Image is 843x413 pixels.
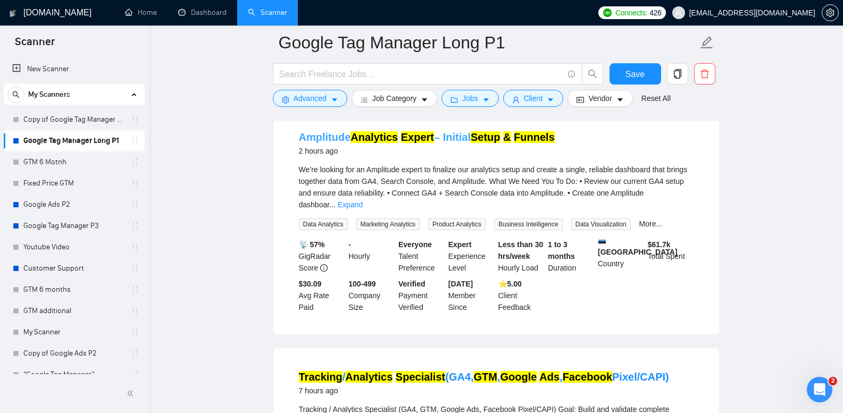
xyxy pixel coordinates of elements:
div: 7 hours ago [299,384,669,397]
div: Hourly Load [496,239,546,274]
input: Search Freelance Jobs... [279,68,563,81]
span: folder [450,96,458,104]
a: New Scanner [12,58,136,80]
mark: Ads [539,371,560,383]
b: Everyone [398,240,432,249]
b: 100-499 [348,280,375,288]
span: Job Category [372,92,416,104]
img: logo [9,5,16,22]
button: copy [667,63,688,85]
div: Avg Rate Paid [297,278,347,313]
span: search [582,69,603,79]
button: userClientcaret-down [503,90,564,107]
a: Youtube Video [23,237,124,258]
span: holder [131,264,139,273]
span: delete [695,69,715,79]
a: Expand [338,200,363,209]
div: Company Size [346,278,396,313]
span: Marketing Analytics [356,218,420,230]
a: GTM additional [23,300,124,322]
div: Hourly [346,239,396,274]
div: 2 hours ago [299,145,555,157]
b: $ 61.7k [648,240,671,249]
b: Expert [448,240,472,249]
mark: GTM [474,371,497,383]
span: Vendor [588,92,612,104]
span: user [675,9,682,16]
a: Google Tag Manager Long P1 [23,130,124,151]
input: Scanner name... [279,29,698,56]
button: search [582,63,603,85]
span: Save [625,68,645,81]
span: Product Analytics [428,218,486,230]
a: "Google Tag Manager" [23,364,124,385]
a: Google Tag Manager P3 [23,215,124,237]
a: More... [639,220,663,228]
span: holder [131,243,139,251]
span: idcard [577,96,584,104]
span: 2 [829,377,837,385]
span: caret-down [421,96,428,104]
span: Client [524,92,543,104]
span: Data Analytics [299,218,348,230]
span: holder [131,222,139,230]
a: Google Ads P2 [23,194,124,215]
span: ... [329,200,336,209]
span: holder [131,328,139,336]
span: Advanced [294,92,327,104]
span: My Scanners [28,84,70,105]
b: Less than 30 hrs/week [498,240,544,260]
div: GigRadar Score [297,239,347,274]
span: holder [131,349,139,358]
div: Client Feedback [496,278,546,313]
b: ⭐️ 5.00 [498,280,522,288]
span: holder [131,115,139,124]
a: setting [822,9,839,17]
span: edit [700,36,714,49]
a: GTM 6 months [23,279,124,300]
div: Duration [546,239,596,274]
a: Copy of Google Ads P2 [23,343,124,364]
button: Save [610,63,661,85]
img: upwork-logo.png [603,9,612,17]
span: caret-down [547,96,554,104]
a: My Scanner [23,322,124,343]
span: We’re looking for an Amplitude expert to finalize our analytics setup and create a single, reliab... [299,165,688,209]
button: setting [822,4,839,21]
img: 🇪🇪 [598,239,606,246]
b: [DATE] [448,280,473,288]
mark: Setup [471,131,500,143]
span: caret-down [331,96,338,104]
mark: & [503,131,511,143]
a: dashboardDashboard [178,8,227,17]
div: Member Since [446,278,496,313]
li: New Scanner [4,58,145,80]
span: double-left [127,388,137,399]
button: barsJob Categorycaret-down [352,90,437,107]
button: delete [694,63,715,85]
span: caret-down [482,96,490,104]
span: holder [131,179,139,188]
span: bars [361,96,368,104]
span: user [512,96,520,104]
mark: Funnels [514,131,555,143]
button: idcardVendorcaret-down [567,90,632,107]
b: 1 to 3 months [548,240,575,260]
span: Jobs [462,92,478,104]
span: Data Visualization [571,218,631,230]
button: search [7,86,24,103]
a: Copy of Google Tag Manager Long P1 [23,109,124,130]
span: Business Intelligence [494,218,563,230]
button: folderJobscaret-down [441,90,499,107]
span: Scanner [6,34,63,56]
b: - [348,240,351,249]
span: search [8,91,24,98]
a: searchScanner [248,8,287,17]
div: Country [596,239,646,274]
a: Customer Support [23,258,124,279]
span: info-circle [568,71,575,78]
span: holder [131,137,139,145]
iframe: Intercom live chat [807,377,832,402]
a: Tracking/Analytics Specialist(GA4,GTM,Google Ads,FacebookPixel/CAPI) [299,371,669,383]
b: 📡 57% [299,240,325,249]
